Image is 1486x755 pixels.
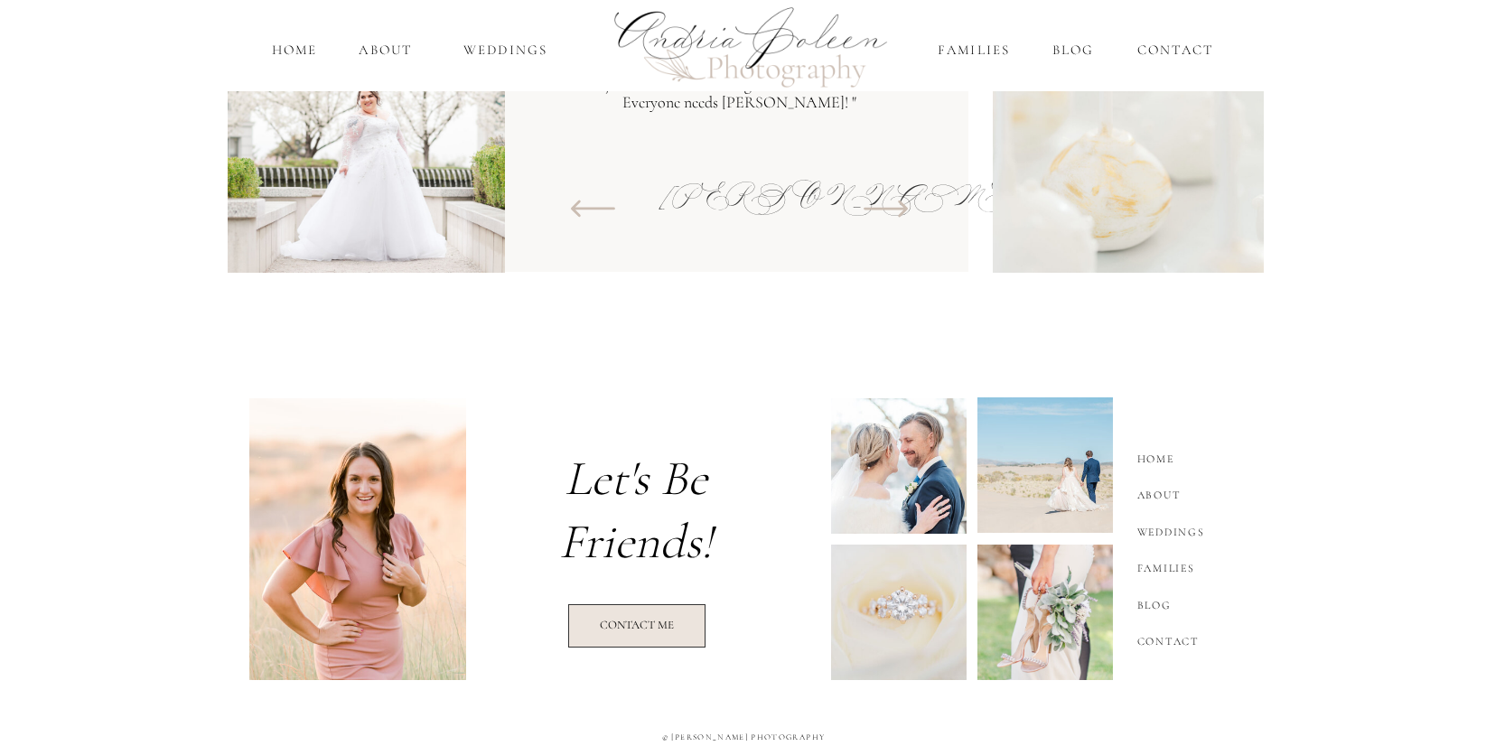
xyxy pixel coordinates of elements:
a: Families [935,40,1014,61]
a: Blog [1137,591,1214,613]
p: "[PERSON_NAME] was perfect for our wedding. She was so good with everyone involved and the pictur... [563,5,916,104]
i: Let's Be Friends! [559,449,713,571]
a: Contact [1133,40,1219,61]
a: Contact Me [568,617,706,638]
a: home [269,40,321,61]
a: Weddings [1137,517,1214,540]
div: [PERSON_NAME] [661,196,808,215]
a: Contact [1137,627,1214,649]
a: Home [1137,444,1214,467]
a: About [355,40,417,61]
a: About [1137,480,1214,503]
a: Weddings [453,40,559,61]
a: Families [1137,554,1214,576]
a: Blog [1049,40,1098,61]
